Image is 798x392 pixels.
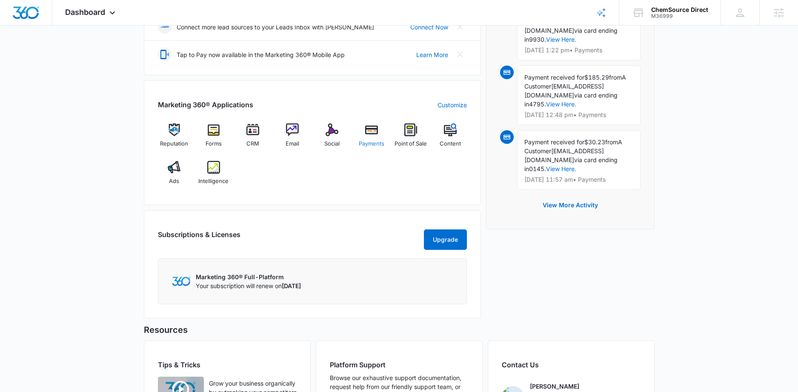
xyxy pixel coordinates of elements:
[434,123,467,154] a: Content
[158,123,191,154] a: Reputation
[524,177,633,183] p: [DATE] 11:57 am • Payments
[529,100,546,108] span: 4795.
[395,123,427,154] a: Point of Sale
[282,282,301,289] span: [DATE]
[534,195,606,215] button: View More Activity
[546,100,576,108] a: View Here.
[609,74,622,81] span: from
[584,74,609,81] span: $185.29
[410,23,448,31] a: Connect Now
[524,74,584,81] span: Payment received for
[546,36,576,43] a: View Here.
[197,161,230,192] a: Intelligence
[198,177,229,186] span: Intelligence
[286,140,299,148] span: Email
[424,229,467,250] button: Upgrade
[524,83,604,99] span: [EMAIL_ADDRESS][DOMAIN_NAME]
[416,50,448,59] a: Learn More
[524,112,633,118] p: [DATE] 12:48 pm • Payments
[530,382,579,391] p: [PERSON_NAME]
[160,140,188,148] span: Reputation
[440,140,461,148] span: Content
[453,48,467,61] button: Close
[246,140,259,148] span: CRM
[196,272,301,281] p: Marketing 360® Full-Platform
[324,140,340,148] span: Social
[438,100,467,109] a: Customize
[359,140,384,148] span: Payments
[172,277,191,286] img: Marketing 360 Logo
[355,123,388,154] a: Payments
[524,138,584,146] span: Payment received for
[546,165,576,172] a: View Here.
[330,360,469,370] h2: Platform Support
[584,138,605,146] span: $30.23
[158,229,240,246] h2: Subscriptions & Licenses
[524,47,633,53] p: [DATE] 1:22 pm • Payments
[502,360,641,370] h2: Contact Us
[65,8,105,17] span: Dashboard
[651,13,708,19] div: account id
[196,281,301,290] p: Your subscription will renew on
[524,147,604,163] span: [EMAIL_ADDRESS][DOMAIN_NAME]
[651,6,708,13] div: account name
[144,323,655,336] h5: Resources
[206,140,222,148] span: Forms
[177,23,374,31] p: Connect more lead sources to your Leads Inbox with [PERSON_NAME]
[169,177,179,186] span: Ads
[453,20,467,34] button: Close
[395,140,427,148] span: Point of Sale
[158,161,191,192] a: Ads
[158,360,297,370] h2: Tips & Tricks
[197,123,230,154] a: Forms
[316,123,349,154] a: Social
[605,138,618,146] span: from
[529,36,546,43] span: 9930.
[237,123,269,154] a: CRM
[177,50,345,59] p: Tap to Pay now available in the Marketing 360® Mobile App
[276,123,309,154] a: Email
[529,165,546,172] span: 0145.
[158,100,253,110] h2: Marketing 360® Applications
